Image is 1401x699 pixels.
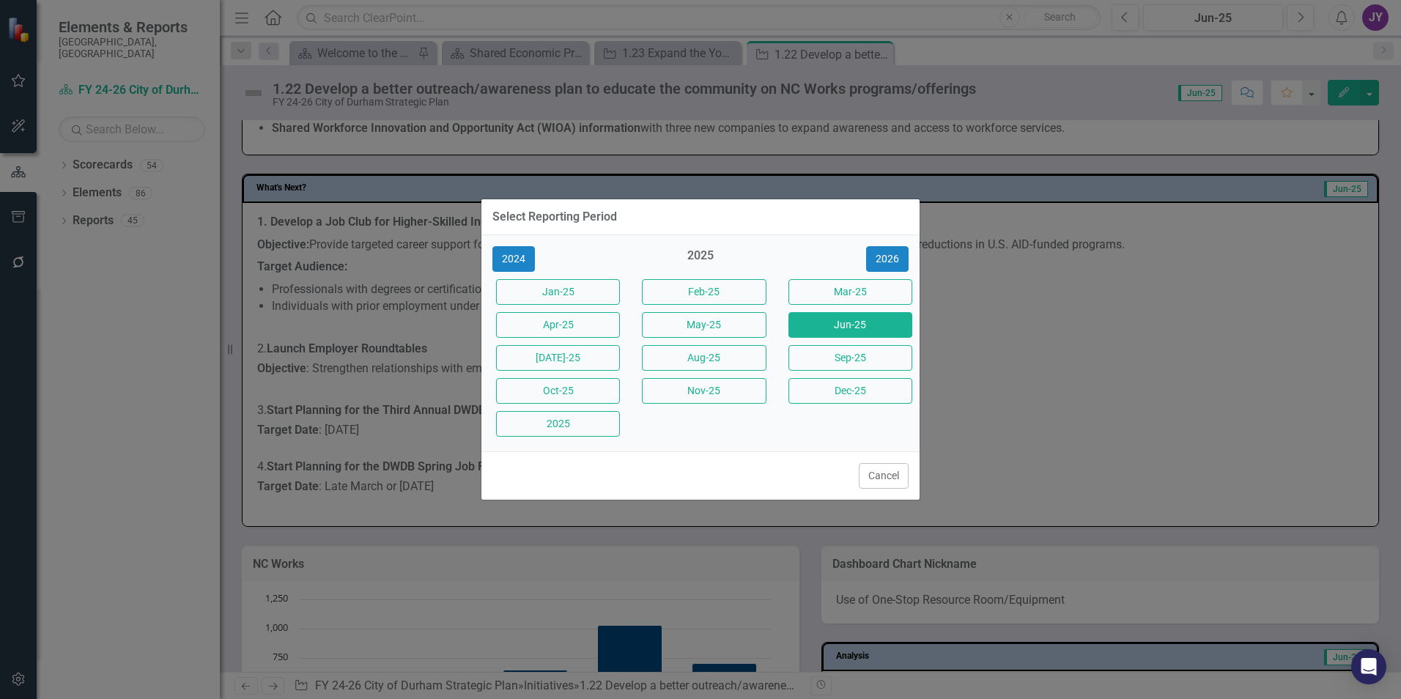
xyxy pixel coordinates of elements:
[788,345,912,371] button: Sep-25
[496,312,620,338] button: Apr-25
[492,210,617,223] div: Select Reporting Period
[638,248,762,272] div: 2025
[642,312,766,338] button: May-25
[496,378,620,404] button: Oct-25
[642,345,766,371] button: Aug-25
[859,463,909,489] button: Cancel
[642,279,766,305] button: Feb-25
[492,246,535,272] button: 2024
[1351,649,1386,684] div: Open Intercom Messenger
[866,246,909,272] button: 2026
[642,378,766,404] button: Nov-25
[496,279,620,305] button: Jan-25
[496,345,620,371] button: [DATE]-25
[788,378,912,404] button: Dec-25
[788,312,912,338] button: Jun-25
[788,279,912,305] button: Mar-25
[496,411,620,437] button: 2025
